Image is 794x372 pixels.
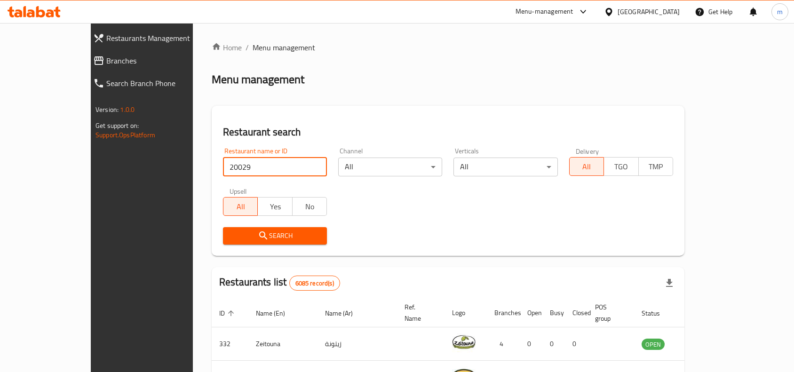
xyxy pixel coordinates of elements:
div: [GEOGRAPHIC_DATA] [618,7,680,17]
span: Restaurants Management [106,32,216,44]
h2: Restaurants list [219,275,340,291]
span: 1.0.0 [120,103,135,116]
span: m [777,7,783,17]
button: All [569,157,604,176]
span: OPEN [642,339,665,350]
input: Search for restaurant name or ID.. [223,158,327,176]
button: TMP [638,157,673,176]
th: Open [520,299,542,327]
div: Export file [658,272,681,294]
label: Upsell [230,188,247,194]
a: Search Branch Phone [86,72,223,95]
div: All [338,158,442,176]
nav: breadcrumb [212,42,684,53]
span: Branches [106,55,216,66]
td: 4 [487,327,520,361]
span: Get support on: [95,119,139,132]
span: ID [219,308,237,319]
th: Branches [487,299,520,327]
div: Menu-management [516,6,573,17]
span: Search Branch Phone [106,78,216,89]
th: Logo [445,299,487,327]
td: 0 [520,327,542,361]
button: Yes [257,197,292,216]
td: 0 [542,327,565,361]
span: POS group [595,301,623,324]
label: Delivery [576,148,599,154]
div: Total records count [289,276,340,291]
span: All [227,200,254,214]
span: All [573,160,600,174]
div: All [453,158,557,176]
span: Name (En) [256,308,297,319]
span: TMP [643,160,669,174]
a: Restaurants Management [86,27,223,49]
span: No [296,200,323,214]
button: TGO [603,157,638,176]
span: Yes [262,200,288,214]
td: 332 [212,327,248,361]
a: Home [212,42,242,53]
td: زيتونة [318,327,397,361]
a: Branches [86,49,223,72]
span: Ref. Name [405,301,433,324]
span: Menu management [253,42,315,53]
li: / [246,42,249,53]
span: TGO [608,160,635,174]
th: Busy [542,299,565,327]
td: Zeitouna [248,327,318,361]
a: Support.OpsPlatform [95,129,155,141]
span: Search [230,230,319,242]
h2: Restaurant search [223,125,673,139]
button: All [223,197,258,216]
h2: Menu management [212,72,304,87]
th: Closed [565,299,588,327]
img: Zeitouna [452,330,476,354]
span: Status [642,308,672,319]
span: Name (Ar) [325,308,365,319]
button: No [292,197,327,216]
span: Version: [95,103,119,116]
button: Search [223,227,327,245]
span: 6085 record(s) [290,279,340,288]
td: 0 [565,327,588,361]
